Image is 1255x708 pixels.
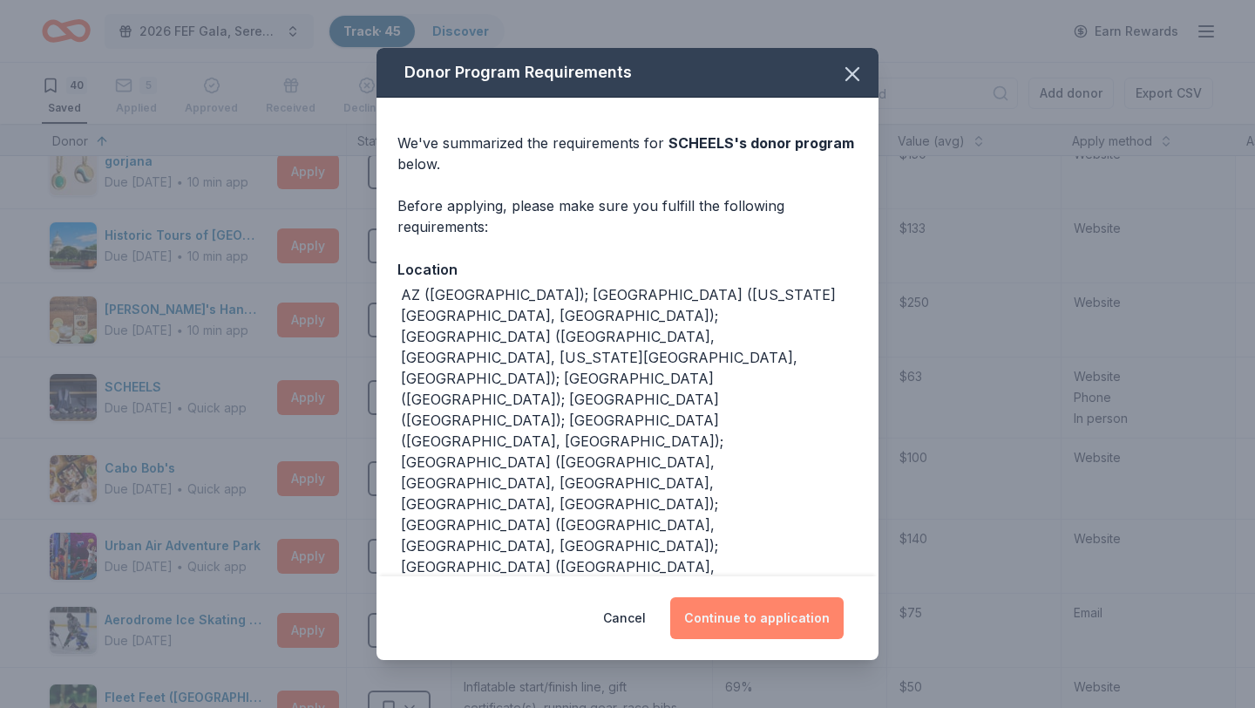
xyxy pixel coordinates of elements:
[668,134,854,152] span: SCHEELS 's donor program
[670,597,844,639] button: Continue to application
[397,195,858,237] div: Before applying, please make sure you fulfill the following requirements:
[603,597,646,639] button: Cancel
[376,48,878,98] div: Donor Program Requirements
[397,258,858,281] div: Location
[397,133,858,174] div: We've summarized the requirements for below.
